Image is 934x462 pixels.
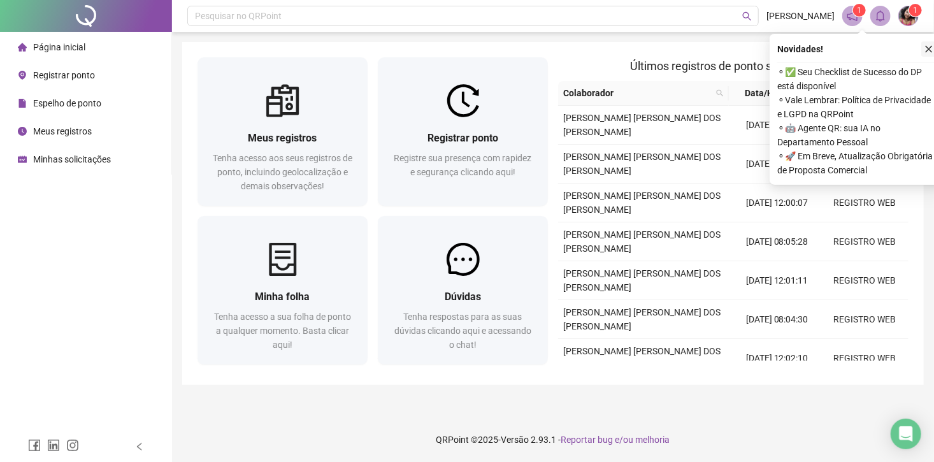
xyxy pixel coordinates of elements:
td: REGISTRO WEB [821,339,909,378]
td: REGISTRO WEB [821,222,909,261]
span: Minha folha [255,291,310,303]
span: Registrar ponto [427,132,498,144]
span: [PERSON_NAME] [PERSON_NAME] DOS [PERSON_NAME] [563,346,721,370]
a: Meus registrosTenha acesso aos seus registros de ponto, incluindo geolocalização e demais observa... [198,57,368,206]
span: [PERSON_NAME] [766,9,835,23]
td: REGISTRO WEB [821,261,909,300]
div: Open Intercom Messenger [891,419,921,449]
span: Novidades ! [777,42,823,56]
span: Registrar ponto [33,70,95,80]
span: search [716,89,724,97]
span: notification [847,10,858,22]
footer: QRPoint © 2025 - 2.93.1 - [172,417,934,462]
td: [DATE] 08:04:19 [733,145,821,184]
span: Minhas solicitações [33,154,111,164]
img: 90427 [899,6,918,25]
span: [PERSON_NAME] [PERSON_NAME] DOS [PERSON_NAME] [563,152,721,176]
span: Reportar bug e/ou melhoria [561,435,670,445]
span: Meus registros [248,132,317,144]
span: bell [875,10,886,22]
span: [PERSON_NAME] [PERSON_NAME] DOS [PERSON_NAME] [563,268,721,292]
span: search [742,11,752,21]
span: Tenha respostas para as suas dúvidas clicando aqui e acessando o chat! [394,312,531,350]
td: [DATE] 08:05:28 [733,222,821,261]
td: [DATE] 08:04:30 [733,300,821,339]
td: [DATE] 12:01:11 [733,261,821,300]
span: Últimos registros de ponto sincronizados [631,59,837,73]
a: DúvidasTenha respostas para as suas dúvidas clicando aqui e acessando o chat! [378,216,548,365]
td: REGISTRO WEB [821,300,909,339]
span: Versão [501,435,529,445]
span: schedule [18,155,27,164]
th: Data/Hora [729,81,814,106]
a: Registrar pontoRegistre sua presença com rapidez e segurança clicando aqui! [378,57,548,206]
sup: 1 [853,4,866,17]
span: Registre sua presença com rapidez e segurança clicando aqui! [394,153,532,177]
span: home [18,43,27,52]
span: Meus registros [33,126,92,136]
span: linkedin [47,439,60,452]
span: left [135,442,144,451]
span: Página inicial [33,42,85,52]
td: [DATE] 12:00:07 [733,184,821,222]
span: close [924,45,933,54]
span: Colaborador [563,86,711,100]
sup: Atualize o seu contato no menu Meus Dados [909,4,922,17]
span: Tenha acesso a sua folha de ponto a qualquer momento. Basta clicar aqui! [214,312,351,350]
span: [PERSON_NAME] [PERSON_NAME] DOS [PERSON_NAME] [563,229,721,254]
span: clock-circle [18,127,27,136]
td: REGISTRO WEB [821,184,909,222]
span: facebook [28,439,41,452]
span: 1 [914,6,918,15]
span: file [18,99,27,108]
a: Minha folhaTenha acesso a sua folha de ponto a qualquer momento. Basta clicar aqui! [198,216,368,365]
span: Tenha acesso aos seus registros de ponto, incluindo geolocalização e demais observações! [213,153,352,191]
span: [PERSON_NAME] [PERSON_NAME] DOS [PERSON_NAME] [563,113,721,137]
span: Dúvidas [445,291,481,303]
span: search [714,83,726,103]
span: instagram [66,439,79,452]
span: [PERSON_NAME] [PERSON_NAME] DOS [PERSON_NAME] [563,191,721,215]
span: 1 [858,6,862,15]
span: Data/Hora [734,86,799,100]
td: [DATE] 12:02:10 [733,339,821,378]
span: environment [18,71,27,80]
td: [DATE] 12:00:14 [733,106,821,145]
span: Espelho de ponto [33,98,101,108]
span: [PERSON_NAME] [PERSON_NAME] DOS [PERSON_NAME] [563,307,721,331]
